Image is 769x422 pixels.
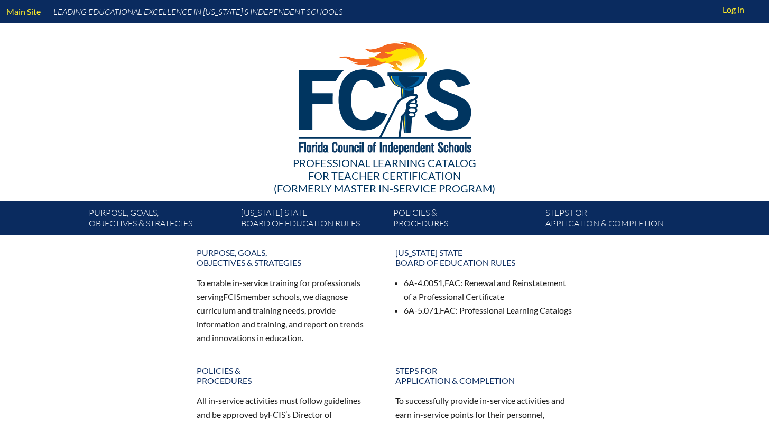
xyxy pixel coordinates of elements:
li: 6A-4.0051, : Renewal and Reinstatement of a Professional Certificate [404,276,573,304]
a: Policies &Procedures [389,205,541,235]
span: FAC [440,305,456,315]
a: [US_STATE] StateBoard of Education rules [389,243,579,272]
a: Main Site [2,4,45,19]
span: FAC [444,278,460,288]
a: Purpose, goals,objectives & strategies [190,243,381,272]
p: To enable in-service training for professionals serving member schools, we diagnose curriculum an... [197,276,374,344]
a: [US_STATE] StateBoard of Education rules [237,205,389,235]
li: 6A-5.071, : Professional Learning Catalogs [404,304,573,317]
span: Log in [722,3,744,16]
a: Purpose, goals,objectives & strategies [85,205,237,235]
span: for Teacher Certification [308,169,461,182]
img: FCISlogo221.eps [275,23,494,168]
a: Policies &Procedures [190,361,381,390]
a: Steps forapplication & completion [389,361,579,390]
div: Professional Learning Catalog (formerly Master In-service Program) [80,157,689,195]
span: FCIS [268,409,285,419]
span: FCIS [223,291,240,301]
a: Steps forapplication & completion [541,205,693,235]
